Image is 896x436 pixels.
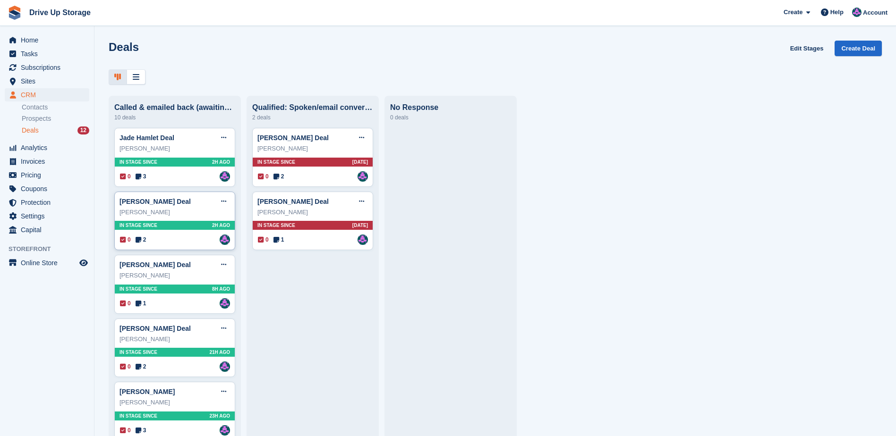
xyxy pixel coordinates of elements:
[786,41,828,56] a: Edit Stages
[5,61,89,74] a: menu
[220,235,230,245] img: Andy
[114,103,235,112] div: Called & emailed back (awaiting response)
[5,34,89,47] a: menu
[835,41,882,56] a: Create Deal
[784,8,802,17] span: Create
[273,172,284,181] span: 2
[358,171,368,182] img: Andy
[863,8,887,17] span: Account
[252,103,373,112] div: Qualified: Spoken/email conversation with them
[352,159,368,166] span: [DATE]
[119,208,230,217] div: [PERSON_NAME]
[5,196,89,209] a: menu
[120,235,131,244] span: 0
[120,172,131,181] span: 0
[77,126,89,134] div: 12
[119,198,191,205] a: [PERSON_NAME] Deal
[358,235,368,245] img: Andy
[212,285,230,293] span: 8H AGO
[120,299,131,308] span: 0
[119,335,230,344] div: [PERSON_NAME]
[119,412,157,419] span: In stage since
[22,103,89,112] a: Contacts
[9,244,94,254] span: Storefront
[21,196,77,209] span: Protection
[136,426,146,435] span: 3
[119,222,157,229] span: In stage since
[5,182,89,195] a: menu
[220,171,230,182] img: Andy
[273,235,284,244] span: 1
[21,168,77,182] span: Pricing
[5,75,89,88] a: menu
[5,168,89,182] a: menu
[5,88,89,101] a: menu
[120,362,131,371] span: 0
[136,362,146,371] span: 2
[257,222,295,229] span: In stage since
[119,159,157,166] span: In stage since
[257,144,368,153] div: [PERSON_NAME]
[258,235,269,244] span: 0
[220,425,230,436] img: Andy
[114,112,235,123] div: 10 deals
[21,61,77,74] span: Subscriptions
[21,88,77,101] span: CRM
[21,155,77,168] span: Invoices
[252,112,373,123] div: 2 deals
[21,256,77,269] span: Online Store
[5,256,89,269] a: menu
[22,126,89,135] a: Deals 12
[212,222,230,229] span: 2H AGO
[257,134,329,142] a: [PERSON_NAME] Deal
[209,349,230,356] span: 21H AGO
[21,47,77,60] span: Tasks
[119,325,191,332] a: [PERSON_NAME] Deal
[21,75,77,88] span: Sites
[21,34,77,47] span: Home
[21,210,77,223] span: Settings
[109,41,139,53] h1: Deals
[5,141,89,154] a: menu
[5,155,89,168] a: menu
[257,208,368,217] div: [PERSON_NAME]
[830,8,844,17] span: Help
[22,126,39,135] span: Deals
[119,388,175,395] a: [PERSON_NAME]
[22,114,51,123] span: Prospects
[119,349,157,356] span: In stage since
[220,298,230,309] img: Andy
[119,271,230,280] div: [PERSON_NAME]
[390,112,511,123] div: 0 deals
[257,198,329,205] a: [PERSON_NAME] Deal
[257,159,295,166] span: In stage since
[5,210,89,223] a: menu
[136,299,146,308] span: 1
[26,5,94,20] a: Drive Up Storage
[136,235,146,244] span: 2
[8,6,22,20] img: stora-icon-8386f47178a22dfd0bd8f6a31ec36ba5ce8667c1dd55bd0f319d3a0aa187defe.svg
[352,222,368,229] span: [DATE]
[258,172,269,181] span: 0
[852,8,862,17] img: Andy
[220,361,230,372] img: Andy
[119,134,174,142] a: Jade Hamlet Deal
[390,103,511,112] div: No Response
[119,261,191,268] a: [PERSON_NAME] Deal
[22,114,89,124] a: Prospects
[5,47,89,60] a: menu
[78,257,89,268] a: Preview store
[119,285,157,293] span: In stage since
[21,141,77,154] span: Analytics
[209,412,230,419] span: 23H AGO
[136,172,146,181] span: 3
[212,159,230,166] span: 2H AGO
[120,426,131,435] span: 0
